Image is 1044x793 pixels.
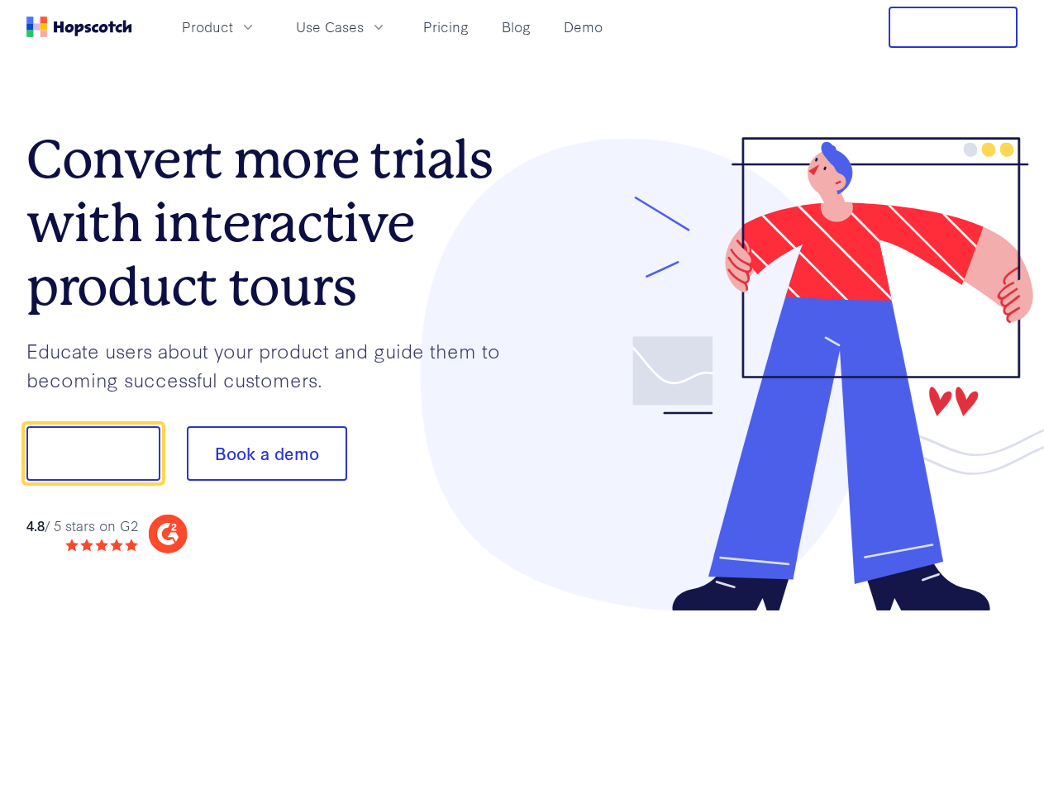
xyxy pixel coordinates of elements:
button: Product [172,13,266,40]
a: Demo [557,13,609,40]
button: Free Trial [889,7,1018,48]
a: Pricing [417,13,475,40]
a: Home [26,17,132,37]
span: Use Cases [296,17,364,37]
strong: 4.8 [26,515,45,534]
div: / 5 stars on G2 [26,515,138,536]
a: Blog [495,13,537,40]
button: Book a demo [187,426,347,481]
h1: Convert more trials with interactive product tours [26,128,522,318]
span: Product [182,17,233,37]
p: Educate users about your product and guide them to becoming successful customers. [26,336,522,393]
button: Use Cases [286,13,397,40]
button: Show me! [26,426,160,481]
